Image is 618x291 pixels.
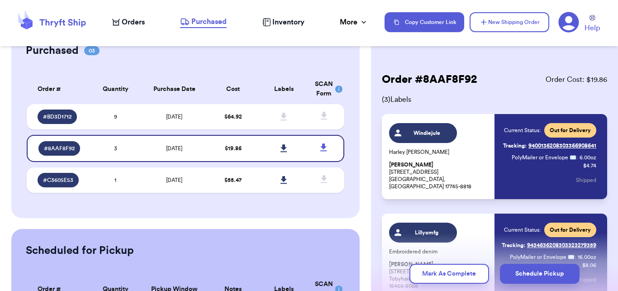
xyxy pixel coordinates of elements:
[585,15,600,33] a: Help
[272,17,304,28] span: Inventory
[512,155,576,160] span: PolyMailer or Envelope ✉️
[382,72,477,87] h2: Order # 8AAF8F92
[26,43,79,58] h2: Purchased
[262,17,304,28] a: Inventory
[409,264,489,284] button: Mark As Complete
[389,161,489,190] p: [STREET_ADDRESS] [GEOGRAPHIC_DATA], [GEOGRAPHIC_DATA] 17745-8818
[224,114,242,119] span: $ 64.92
[90,74,141,104] th: Quantity
[122,17,145,28] span: Orders
[180,16,227,28] a: Purchased
[114,146,117,151] span: 3
[510,254,575,260] span: PolyMailer or Envelope ✉️
[191,16,227,27] span: Purchased
[504,226,541,234] span: Current Status:
[43,177,73,184] span: # C3605E53
[585,23,600,33] span: Help
[44,145,75,152] span: # 8AAF8F92
[502,242,525,249] span: Tracking:
[550,226,591,234] span: Out for Delivery
[550,127,591,134] span: Out for Delivery
[26,243,134,258] h2: Scheduled for Pickup
[405,229,448,236] span: Lillyomfg
[166,146,182,151] span: [DATE]
[112,17,145,28] a: Orders
[576,170,596,190] button: Shipped
[502,238,596,253] a: Tracking:9434636208303323279359
[224,177,242,183] span: $ 55.47
[583,162,596,169] p: $ 4.74
[340,17,368,28] div: More
[575,253,576,261] span: :
[385,12,464,32] button: Copy Customer Link
[580,154,596,161] span: 6.00 oz
[389,148,489,156] p: Harley [PERSON_NAME]
[389,162,433,168] span: [PERSON_NAME]
[114,177,116,183] span: 1
[503,142,527,149] span: Tracking:
[258,74,309,104] th: Labels
[208,74,258,104] th: Cost
[405,129,448,137] span: Windiejule
[576,154,578,161] span: :
[546,74,607,85] span: Order Cost: $ 19.86
[389,248,489,255] p: Embroidered denim
[84,46,100,55] span: 03
[500,264,580,284] button: Schedule Pickup
[225,146,242,151] span: $ 19.86
[503,138,596,153] a: Tracking:9400136208303366908641
[43,113,71,120] span: # BD3D1712
[315,80,333,99] div: SCAN Form
[27,74,90,104] th: Order #
[166,177,182,183] span: [DATE]
[141,74,208,104] th: Purchase Date
[578,253,596,261] span: 16.00 oz
[114,114,117,119] span: 9
[382,94,607,105] span: ( 3 ) Labels
[470,12,549,32] button: New Shipping Order
[166,114,182,119] span: [DATE]
[504,127,541,134] span: Current Status:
